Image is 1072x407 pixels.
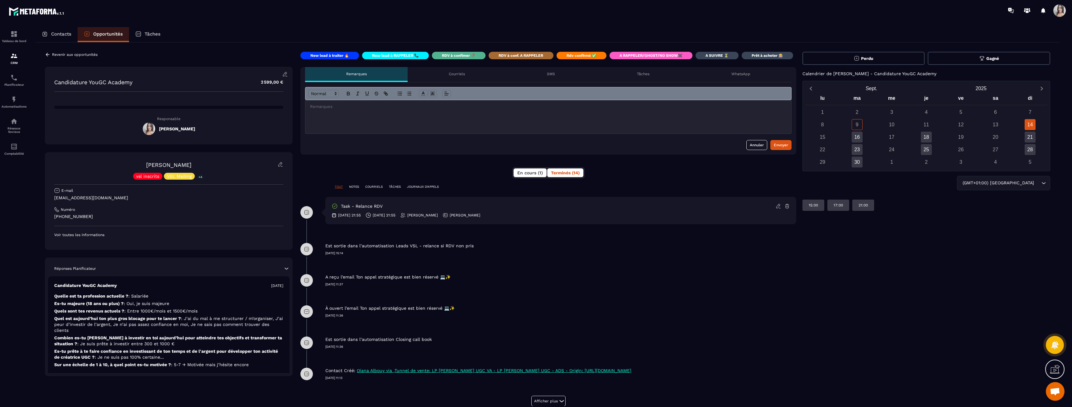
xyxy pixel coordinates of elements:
[499,53,543,58] p: RDV à conf. A RAPPELER
[2,26,26,47] a: formationformationTableau de bord
[2,47,26,69] a: formationformationCRM
[817,83,926,94] button: Open months overlay
[10,118,18,125] img: social-network
[957,176,1050,190] div: Search for option
[54,283,117,288] p: Candidature YouGC Academy
[852,157,863,167] div: 30
[10,74,18,81] img: scheduler
[51,31,71,37] p: Contacts
[886,119,897,130] div: 10
[955,119,966,130] div: 12
[61,188,73,193] p: E-mail
[886,144,897,155] div: 24
[886,132,897,143] div: 17
[955,144,966,155] div: 26
[341,203,383,209] p: task - Relance RDV
[449,71,465,76] p: Courriels
[2,127,26,133] p: Réseaux Sociaux
[442,53,476,58] p: RDV à confimer ❓
[978,94,1013,105] div: sa
[54,195,283,201] p: [EMAIL_ADDRESS][DOMAIN_NAME]
[196,174,204,180] p: +4
[54,79,132,85] p: Candidature YouGC Academy
[809,203,818,208] p: 15:00
[54,293,283,299] p: Quelle est ta profession actuelle ?
[731,71,750,76] p: WhatsApp
[2,69,26,91] a: schedulerschedulerPlanificateur
[1025,132,1036,143] div: 21
[817,107,828,118] div: 1
[95,355,164,360] span: : Je ne suis pas 100% certaine...
[54,266,96,271] p: Réponses Planificateur
[325,282,796,287] p: [DATE] 11:37
[1025,144,1036,155] div: 28
[54,316,283,333] span: : J’ai du mal à me structurer / m’organiser, J’ai peur d’investir de l’argent, Je n’ai pas assez ...
[944,94,978,105] div: ve
[389,185,401,189] p: TÂCHES
[2,138,26,160] a: accountantaccountantComptabilité
[10,96,18,103] img: automations
[255,76,283,88] p: 2 599,00 €
[886,157,897,167] div: 1
[325,337,432,342] p: Est sortie dans l’automatisation Closing call book
[817,119,828,130] div: 8
[54,316,283,333] p: Quel est aujourd’hui ton plus gros blocage pour te lancer ?
[834,203,843,208] p: 17:00
[54,117,283,121] p: Responsable
[955,132,966,143] div: 19
[517,170,543,175] span: En cours (1)
[2,113,26,138] a: social-networksocial-networkRéseaux Sociaux
[1025,107,1036,118] div: 7
[54,308,283,314] p: Quels sont tes revenus actuels ?
[167,174,192,178] p: VSL Mailing
[407,185,439,189] p: JOURNAUX D'APPELS
[802,71,936,76] p: Calendrier de [PERSON_NAME] - Candidature YouGC Academy
[93,31,123,37] p: Opportunités
[325,313,796,318] p: [DATE] 11:36
[955,107,966,118] div: 5
[1025,157,1036,167] div: 5
[805,94,840,105] div: lu
[9,6,65,17] img: logo
[10,143,18,150] img: accountant
[325,243,474,249] p: Est sortie dans l’automatisation Leads VSL - relance si RDV non pris
[637,71,649,76] p: Tâches
[531,396,566,406] button: Afficher plus
[128,293,148,298] span: : Salariée
[349,185,359,189] p: NOTES
[325,274,451,280] p: A reçu l’email Ton appel stratégique est bien réservé 💻✨
[514,168,547,177] button: En cours (1)
[2,152,26,155] p: Comptabilité
[346,71,367,76] p: Remarques
[852,132,863,143] div: 16
[852,107,863,118] div: 2
[567,53,596,58] p: Rdv confirmé ✅
[1035,180,1040,187] input: Search for option
[52,52,98,57] p: Revenir aux opportunités
[620,53,682,58] p: A RAPPELER/GHOST/NO SHOW✖️
[774,142,788,148] div: Envoyer
[547,71,555,76] p: SMS
[852,119,863,130] div: 9
[338,213,361,218] p: [DATE] 21:55
[271,283,283,288] p: [DATE]
[129,27,167,42] a: Tâches
[310,53,349,58] p: New lead à traiter 🔥
[407,213,438,218] p: [PERSON_NAME]
[1025,119,1036,130] div: 14
[325,376,796,380] p: [DATE] 11:13
[852,144,863,155] div: 23
[36,27,78,42] a: Contacts
[325,305,455,311] p: À ouvert l’email Ton appel stratégique est bien réservé 💻✨
[921,107,932,118] div: 4
[2,91,26,113] a: automationsautomationsAutomatisations
[805,107,1047,167] div: Calendar days
[145,31,160,37] p: Tâches
[861,56,873,61] span: Perdu
[859,203,868,208] p: 21:00
[817,132,828,143] div: 15
[961,180,1035,187] span: (GMT+01:00) [GEOGRAPHIC_DATA]
[909,94,944,105] div: je
[78,27,129,42] a: Opportunités
[61,207,75,212] p: Numéro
